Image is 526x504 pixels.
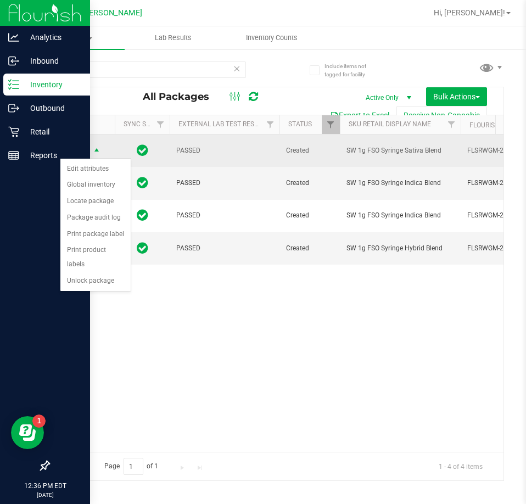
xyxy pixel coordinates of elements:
a: Filter [443,115,461,134]
span: SW 1g FSO Syringe Sativa Blend [346,145,454,156]
p: Outbound [19,102,85,115]
span: Created [286,178,333,188]
a: External Lab Test Result [178,120,265,128]
inline-svg: Inventory [8,79,19,90]
span: SW 1g FSO Syringe Indica Blend [346,178,454,188]
p: 12:36 PM EDT [5,481,85,491]
span: All Packages [143,91,220,103]
span: select [90,143,104,159]
li: Package audit log [60,210,131,226]
span: PASSED [176,145,273,156]
span: PASSED [176,243,273,254]
a: Inventory Counts [222,26,321,49]
li: Unlock package [60,273,131,289]
iframe: Resource center [11,416,44,449]
span: Created [286,243,333,254]
iframe: Resource center unread badge [32,415,46,428]
span: PASSED [176,178,273,188]
p: Inventory [19,78,85,91]
inline-svg: Analytics [8,32,19,43]
a: Filter [152,115,170,134]
a: Status [288,120,312,128]
inline-svg: Retail [8,126,19,137]
a: Filter [261,115,279,134]
p: Analytics [19,31,85,44]
inline-svg: Outbound [8,103,19,114]
span: PASSED [176,210,273,221]
p: [DATE] [5,491,85,499]
li: Edit attributes [60,161,131,177]
p: Reports [19,149,85,162]
span: Hi, [PERSON_NAME]! [434,8,505,17]
input: 1 [124,458,143,475]
span: In Sync [137,240,148,256]
span: 1 - 4 of 4 items [430,458,491,474]
span: In Sync [137,143,148,158]
input: Search Package ID, Item Name, SKU, Lot or Part Number... [48,61,246,78]
span: In Sync [137,208,148,223]
span: SW 1g FSO Syringe Hybrid Blend [346,243,454,254]
li: Print product labels [60,242,131,272]
p: Retail [19,125,85,138]
p: Inbound [19,54,85,68]
span: Bulk Actions [433,92,480,101]
span: SW 1g FSO Syringe Indica Blend [346,210,454,221]
span: In Sync [137,175,148,191]
inline-svg: Reports [8,150,19,161]
li: Global inventory [60,177,131,193]
span: Created [286,145,333,156]
a: Filter [322,115,340,134]
inline-svg: Inbound [8,55,19,66]
button: Receive Non-Cannabis [396,106,487,125]
a: Lab Results [125,26,223,49]
li: Print package label [60,226,131,243]
li: Locate package [60,193,131,210]
button: Export to Excel [323,106,396,125]
span: Clear [233,61,240,76]
span: Inventory Counts [231,33,312,43]
span: [PERSON_NAME] [82,8,142,18]
span: Include items not tagged for facility [324,62,379,79]
span: Page of 1 [95,458,167,475]
span: Lab Results [140,33,206,43]
button: Bulk Actions [426,87,487,106]
a: Sync Status [124,120,166,128]
span: Created [286,210,333,221]
a: SKU Retail Display Name [349,120,431,128]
